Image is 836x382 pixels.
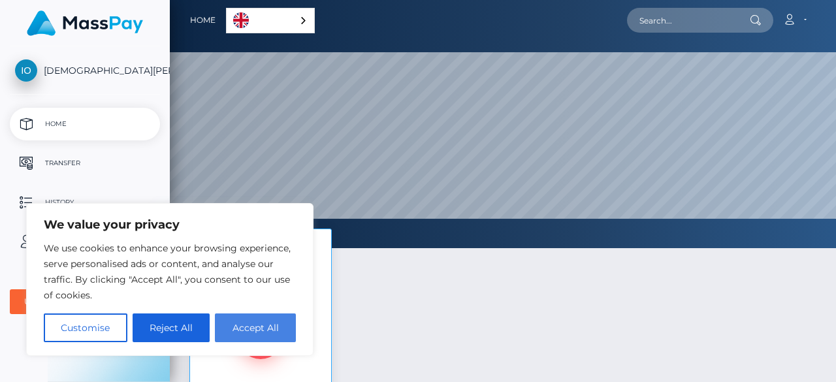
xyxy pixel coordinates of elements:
a: English [227,8,314,33]
p: We value your privacy [44,217,296,232]
p: Home [15,114,155,134]
a: History [10,186,160,219]
div: User Agreements [24,296,131,307]
button: Accept All [215,313,296,342]
a: Home [190,7,216,34]
button: User Agreements [10,289,160,314]
div: We value your privacy [26,203,313,356]
p: User Profile [15,232,155,251]
button: Customise [44,313,127,342]
p: History [15,193,155,212]
div: Language [226,8,315,33]
img: MassPay [27,10,143,36]
p: We use cookies to enhance your browsing experience, serve personalised ads or content, and analys... [44,240,296,303]
a: Transfer [10,147,160,180]
button: Reject All [133,313,210,342]
a: Home [10,108,160,140]
input: Search... [627,8,750,33]
p: Transfer [15,153,155,173]
span: [DEMOGRAPHIC_DATA][PERSON_NAME] [10,65,160,76]
aside: Language selected: English [226,8,315,33]
a: User Profile [10,225,160,258]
